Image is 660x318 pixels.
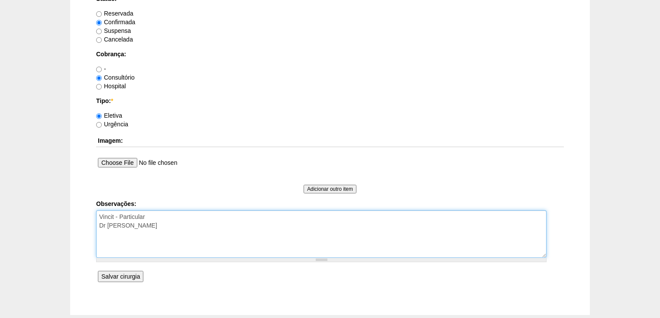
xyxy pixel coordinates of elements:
[96,27,131,34] label: Suspensa
[96,96,564,105] label: Tipo:
[96,135,564,147] th: Imagem:
[304,185,356,193] input: Adicionar outro item
[96,37,102,43] input: Cancelada
[96,36,133,43] label: Cancelada
[96,112,122,119] label: Eletiva
[96,74,135,81] label: Consultório
[96,121,128,128] label: Urgência
[96,75,102,81] input: Consultório
[96,50,564,58] label: Cobrança:
[96,19,135,26] label: Confirmada
[96,84,102,90] input: Hospital
[96,65,106,72] label: -
[98,271,143,282] input: Salvar cirurgia
[96,199,564,208] label: Observações:
[96,11,102,17] input: Reservada
[96,67,102,72] input: -
[96,10,133,17] label: Reservada
[111,97,113,104] span: Este campo é obrigatório.
[96,29,102,34] input: Suspensa
[96,20,102,26] input: Confirmada
[96,83,126,90] label: Hospital
[96,122,102,128] input: Urgência
[96,113,102,119] input: Eletiva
